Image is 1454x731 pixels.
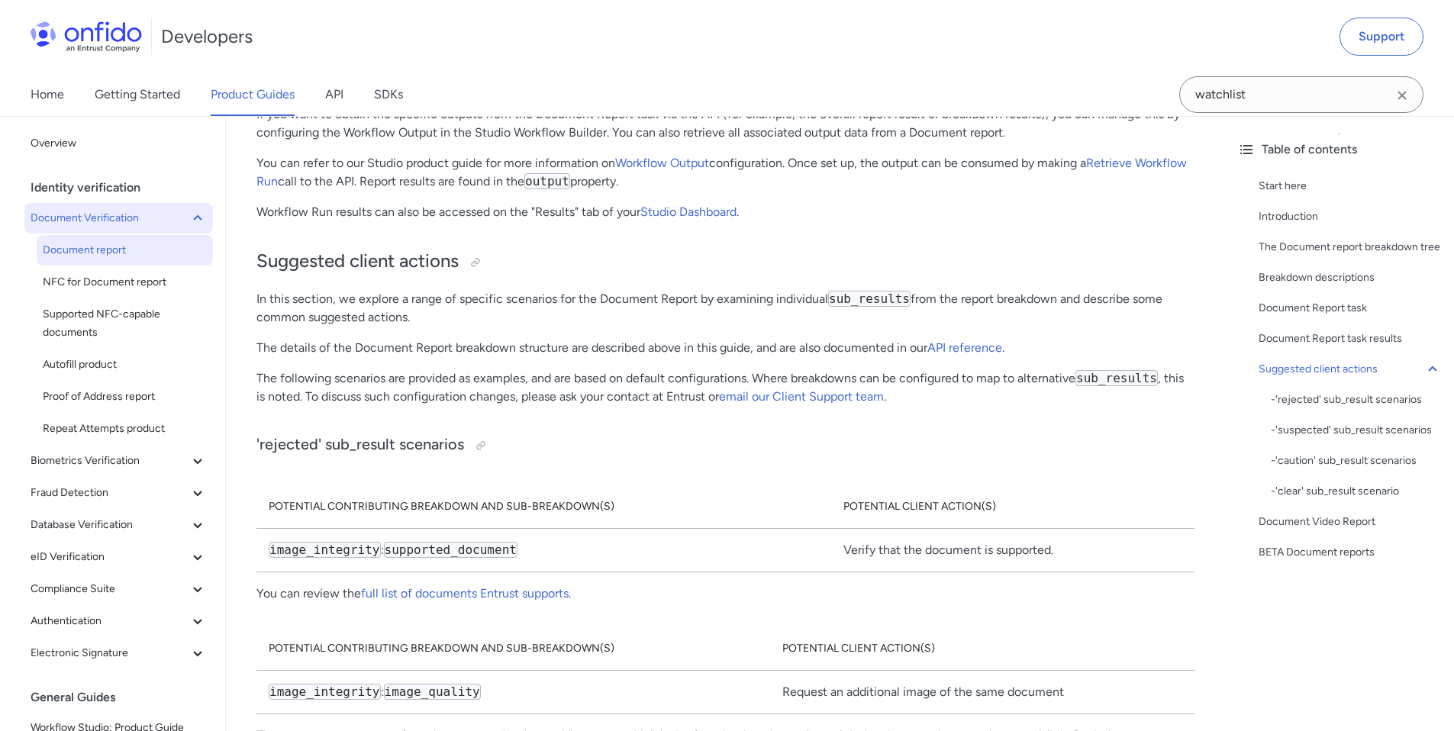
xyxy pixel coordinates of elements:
a: Document Report task results [1259,330,1442,348]
span: Document Verification [31,209,189,227]
a: Document Report task [1259,299,1442,317]
span: Compliance Suite [31,580,189,598]
h2: Suggested client actions [256,249,1194,275]
p: The following scenarios are provided as examples, and are based on default configurations. Where ... [256,369,1194,406]
code: image_integrity [269,542,381,558]
span: Fraud Detection [31,484,189,502]
a: Introduction [1259,208,1442,226]
span: Database Verification [31,516,189,534]
code: supported_document [384,542,517,558]
div: - 'caution' sub_result scenarios [1271,452,1442,470]
input: Onfido search input field [1179,76,1423,113]
p: You can review the . [256,584,1194,603]
a: API reference [927,340,1002,355]
button: Biometrics Verification [24,446,213,476]
a: Document Video Report [1259,513,1442,531]
a: Getting Started [95,73,180,116]
a: email our Client Support team [719,389,884,404]
td: Request an additional image of the same document [770,671,1194,714]
a: Breakdown descriptions [1259,269,1442,287]
img: Onfido Logo [31,21,142,52]
div: - 'rejected' sub_result scenarios [1271,391,1442,409]
a: API [325,73,343,116]
th: Potential client action(s) [770,627,1194,671]
div: - 'clear' sub_result scenario [1271,482,1442,501]
a: -'clear' sub_result scenario [1271,482,1442,501]
span: Autofill product [43,356,207,374]
button: Database Verification [24,510,213,540]
button: Authentication [24,606,213,636]
button: Document Verification [24,203,213,233]
p: You can refer to our Studio product guide for more information on configuration. Once set up, the... [256,154,1194,191]
div: - 'suspected' sub_result scenarios [1271,421,1442,440]
a: Workflow Output [615,156,709,170]
a: Support [1340,18,1423,56]
a: full list of documents Entrust supports [361,586,569,601]
p: Workflow Run results can also be accessed on the "Results" tab of your . [256,203,1194,221]
a: The Document report breakdown tree [1259,238,1442,256]
a: Home [31,73,64,116]
a: Autofill product [37,349,213,380]
code: sub_results [1075,370,1158,386]
a: Suggested client actions [1259,360,1442,378]
p: In this section, we explore a range of specific scenarios for the Document Report by examining in... [256,290,1194,327]
span: Authentication [31,612,189,630]
a: Proof of Address report [37,382,213,412]
a: -'caution' sub_result scenarios [1271,452,1442,470]
svg: Clear search field button [1393,86,1411,105]
code: sub_results [828,291,911,307]
div: General Guides [31,682,219,713]
code: image_integrity [269,684,381,700]
a: -'rejected' sub_result scenarios [1271,391,1442,409]
a: Product Guides [211,73,295,116]
code: output [524,173,570,189]
th: Potential client action(s) [831,485,1194,529]
button: eID Verification [24,542,213,572]
a: Overview [24,128,213,159]
a: -'suspected' sub_result scenarios [1271,421,1442,440]
span: Biometrics Verification [31,452,189,470]
a: SDKs [374,73,403,116]
td: : [256,529,831,572]
button: Electronic Signature [24,638,213,668]
span: Repeat Attempts product [43,420,207,438]
span: Electronic Signature [31,644,189,662]
td: Verify that the document is supported. [831,529,1194,572]
span: Overview [31,134,207,153]
a: Repeat Attempts product [37,414,213,444]
p: If you want to obtain the specific outputs from the Document Report task via the API (for example... [256,105,1194,142]
th: Potential contributing breakdown and sub-breakdown(s) [256,485,831,529]
h3: 'rejected' sub_result scenarios [256,433,1194,458]
a: Supported NFC-capable documents [37,299,213,348]
span: eID Verification [31,548,189,566]
span: Supported NFC-capable documents [43,305,207,342]
span: Document report [43,241,207,259]
td: : [256,671,770,714]
span: Proof of Address report [43,388,207,406]
button: Fraud Detection [24,478,213,508]
div: Table of contents [1237,140,1442,159]
code: image_quality [384,684,481,700]
span: NFC for Document report [43,273,207,291]
th: Potential contributing breakdown and sub-breakdown(s) [256,627,770,671]
a: Studio Dashboard [640,204,737,219]
a: Start here [1259,177,1442,195]
a: BETA Document reports [1259,543,1442,562]
p: The details of the Document Report breakdown structure are described above in this guide, and are... [256,339,1194,357]
a: NFC for Document report [37,267,213,298]
button: Compliance Suite [24,574,213,604]
h1: Developers [161,24,253,49]
div: Identity verification [31,172,219,203]
a: Document report [37,235,213,266]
